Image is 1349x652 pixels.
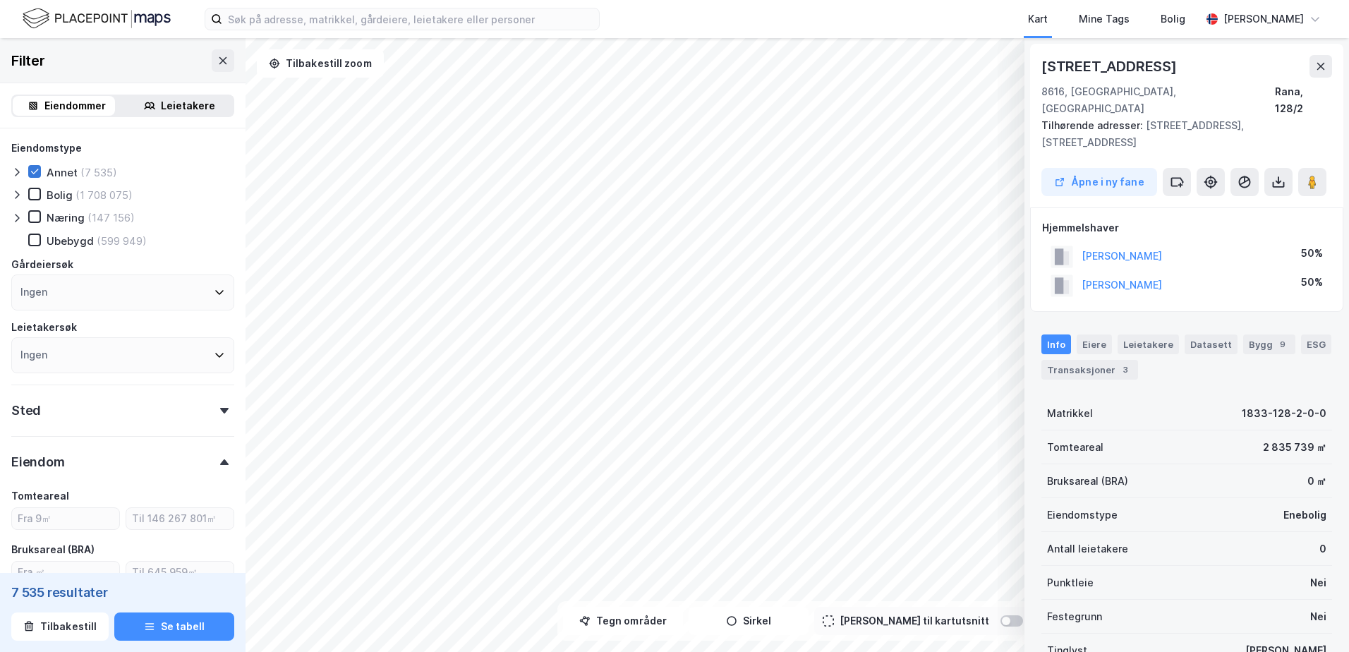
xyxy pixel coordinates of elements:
input: Fra 9㎡ [12,508,119,529]
div: Gårdeiersøk [11,256,73,273]
div: Kart [1028,11,1048,28]
iframe: Chat Widget [1278,584,1349,652]
div: Eiendomstype [1047,507,1118,524]
div: 8616, [GEOGRAPHIC_DATA], [GEOGRAPHIC_DATA] [1041,83,1275,117]
div: Festegrunn [1047,608,1102,625]
div: Bruksareal (BRA) [1047,473,1128,490]
div: Næring [47,211,85,224]
div: 50% [1301,245,1323,262]
input: Fra ㎡ [12,562,119,583]
div: 0 ㎡ [1307,473,1326,490]
div: Info [1041,334,1071,354]
div: Kontrollprogram for chat [1278,584,1349,652]
div: Tomteareal [1047,439,1103,456]
div: (7 535) [80,166,117,179]
input: Til 645 959㎡ [126,562,234,583]
div: Ingen [20,346,47,363]
div: Tomteareal [11,488,69,505]
div: Punktleie [1047,574,1094,591]
div: Leietakersøk [11,319,77,336]
div: Bygg [1243,334,1295,354]
div: Rana, 128/2 [1275,83,1332,117]
div: [STREET_ADDRESS] [1041,55,1180,78]
div: Matrikkel [1047,405,1093,422]
div: Nei [1310,574,1326,591]
button: Tilbakestill zoom [257,49,384,78]
div: Transaksjoner [1041,360,1138,380]
div: Ubebygd [47,234,94,248]
button: Sirkel [689,607,809,635]
div: Datasett [1185,334,1238,354]
div: Eiendomstype [11,140,82,157]
button: Åpne i ny fane [1041,168,1157,196]
div: [STREET_ADDRESS], [STREET_ADDRESS] [1041,117,1321,151]
div: 50% [1301,274,1323,291]
div: 0 [1319,541,1326,557]
div: (147 156) [87,211,135,224]
button: Se tabell [114,612,234,641]
div: Eiere [1077,334,1112,354]
div: Eiendom [11,454,65,471]
div: Mine Tags [1079,11,1130,28]
input: Søk på adresse, matrikkel, gårdeiere, leietakere eller personer [222,8,599,30]
div: 1833-128-2-0-0 [1242,405,1326,422]
div: 7 535 resultater [11,584,234,601]
div: 3 [1118,363,1132,377]
div: (1 708 075) [75,188,133,202]
div: Filter [11,49,45,72]
input: Til 146 267 801㎡ [126,508,234,529]
div: [PERSON_NAME] [1223,11,1304,28]
div: 2 835 739 ㎡ [1263,439,1326,456]
div: Ingen [20,284,47,301]
div: Enebolig [1283,507,1326,524]
span: Tilhørende adresser: [1041,119,1146,131]
div: Leietakere [161,97,215,114]
div: Bolig [47,188,73,202]
div: ESG [1301,334,1331,354]
button: Tegn områder [563,607,683,635]
div: 9 [1276,337,1290,351]
div: Annet [47,166,78,179]
img: logo.f888ab2527a4732fd821a326f86c7f29.svg [23,6,171,31]
div: Leietakere [1118,334,1179,354]
button: Tilbakestill [11,612,109,641]
div: [PERSON_NAME] til kartutsnitt [840,612,989,629]
div: Sted [11,402,41,419]
div: Bolig [1161,11,1185,28]
div: Eiendommer [44,97,106,114]
div: Antall leietakere [1047,541,1128,557]
div: Bruksareal (BRA) [11,541,95,558]
div: (599 949) [97,234,147,248]
div: Hjemmelshaver [1042,219,1331,236]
